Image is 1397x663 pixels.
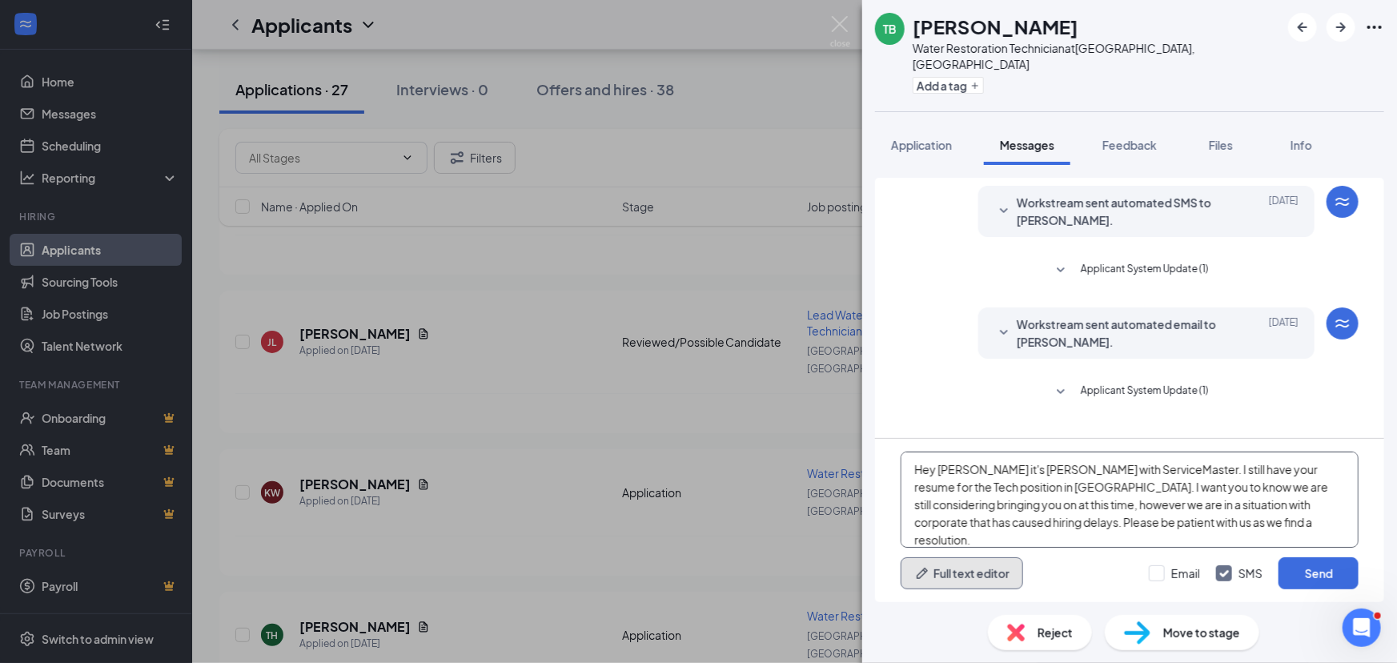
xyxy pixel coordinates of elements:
[914,565,930,581] svg: Pen
[901,557,1023,589] button: Full text editorPen
[1365,18,1384,37] svg: Ellipses
[1291,138,1312,152] span: Info
[1209,138,1233,152] span: Files
[913,40,1280,72] div: Water Restoration Technician at [GEOGRAPHIC_DATA], [GEOGRAPHIC_DATA]
[1038,624,1073,641] span: Reject
[1051,261,1209,280] button: SmallChevronDownApplicant System Update (1)
[913,13,1078,40] h1: [PERSON_NAME]
[1102,138,1157,152] span: Feedback
[1163,624,1240,641] span: Move to stage
[1000,138,1054,152] span: Messages
[1333,192,1352,211] svg: WorkstreamLogo
[1333,314,1352,333] svg: WorkstreamLogo
[1081,383,1209,402] span: Applicant System Update (1)
[1017,194,1226,229] span: Workstream sent automated SMS to [PERSON_NAME].
[1331,18,1351,37] svg: ArrowRight
[994,202,1014,221] svg: SmallChevronDown
[1269,315,1299,351] span: [DATE]
[1293,18,1312,37] svg: ArrowLeftNew
[994,323,1014,343] svg: SmallChevronDown
[883,21,897,37] div: TB
[901,452,1359,548] textarea: Hey [PERSON_NAME] it's [PERSON_NAME] with ServiceMaster. I still have your resume for the Tech po...
[1017,315,1226,351] span: Workstream sent automated email to [PERSON_NAME].
[913,77,984,94] button: PlusAdd a tag
[1051,383,1070,402] svg: SmallChevronDown
[1279,557,1359,589] button: Send
[1269,194,1299,229] span: [DATE]
[1051,383,1209,402] button: SmallChevronDownApplicant System Update (1)
[891,138,952,152] span: Application
[1081,261,1209,280] span: Applicant System Update (1)
[1327,13,1355,42] button: ArrowRight
[1343,609,1381,647] iframe: Intercom live chat
[1051,261,1070,280] svg: SmallChevronDown
[970,81,980,90] svg: Plus
[1288,13,1317,42] button: ArrowLeftNew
